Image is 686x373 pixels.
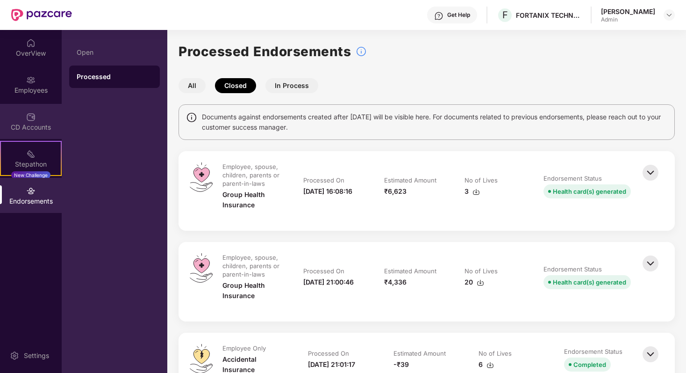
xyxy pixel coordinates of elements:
[11,9,72,21] img: New Pazcare Logo
[77,72,152,81] div: Processed
[222,162,283,188] div: Employee, spouse, children, parents or parent-in-laws
[215,78,256,93] button: Closed
[303,267,344,275] div: Processed On
[384,267,436,275] div: Estimated Amount
[11,171,50,179] div: New Challenge
[393,349,446,358] div: Estimated Amount
[179,41,351,62] h1: Processed Endorsements
[464,186,480,197] div: 3
[543,174,602,183] div: Endorsement Status
[1,160,61,169] div: Stepathon
[502,9,508,21] span: F
[464,267,498,275] div: No of Lives
[479,349,512,358] div: No of Lives
[601,7,655,16] div: [PERSON_NAME]
[564,347,622,356] div: Endorsement Status
[393,359,409,370] div: -₹39
[464,176,498,184] div: No of Lives
[447,11,470,19] div: Get Help
[222,344,266,352] div: Employee Only
[486,361,494,369] img: svg+xml;base64,PHN2ZyBpZD0iRG93bmxvYWQtMzJ4MzIiIHhtbG5zPSJodHRwOi8vd3d3LnczLm9yZy8yMDAwL3N2ZyIgd2...
[222,190,285,210] div: Group Health Insurance
[26,149,36,159] img: svg+xml;base64,PHN2ZyB4bWxucz0iaHR0cDovL3d3dy53My5vcmcvMjAwMC9zdmciIHdpZHRoPSIyMSIgaGVpZ2h0PSIyMC...
[640,253,661,274] img: svg+xml;base64,PHN2ZyBpZD0iQmFjay0zMngzMiIgeG1sbnM9Imh0dHA6Ly93d3cudzMub3JnLzIwMDAvc3ZnIiB3aWR0aD...
[553,277,626,287] div: Health card(s) generated
[202,112,667,132] span: Documents against endorsements created after [DATE] will be visible here. For documents related t...
[10,351,19,360] img: svg+xml;base64,PHN2ZyBpZD0iU2V0dGluZy0yMHgyMCIgeG1sbnM9Imh0dHA6Ly93d3cudzMub3JnLzIwMDAvc3ZnIiB3aW...
[477,279,484,286] img: svg+xml;base64,PHN2ZyBpZD0iRG93bmxvYWQtMzJ4MzIiIHhtbG5zPSJodHRwOi8vd3d3LnczLm9yZy8yMDAwL3N2ZyIgd2...
[434,11,443,21] img: svg+xml;base64,PHN2ZyBpZD0iSGVscC0zMngzMiIgeG1sbnM9Imh0dHA6Ly93d3cudzMub3JnLzIwMDAvc3ZnIiB3aWR0aD...
[222,280,285,301] div: Group Health Insurance
[601,16,655,23] div: Admin
[26,112,36,122] img: svg+xml;base64,PHN2ZyBpZD0iQ0RfQWNjb3VudHMiIGRhdGEtbmFtZT0iQ0QgQWNjb3VudHMiIHhtbG5zPSJodHRwOi8vd3...
[190,162,213,192] img: svg+xml;base64,PHN2ZyB4bWxucz0iaHR0cDovL3d3dy53My5vcmcvMjAwMC9zdmciIHdpZHRoPSI0OS4zMiIgaGVpZ2h0PS...
[303,186,352,197] div: [DATE] 16:08:16
[186,112,197,123] img: svg+xml;base64,PHN2ZyBpZD0iSW5mbyIgeG1sbnM9Imh0dHA6Ly93d3cudzMub3JnLzIwMDAvc3ZnIiB3aWR0aD0iMTQiIG...
[464,277,484,287] div: 20
[303,176,344,184] div: Processed On
[640,162,661,183] img: svg+xml;base64,PHN2ZyBpZD0iQmFjay0zMngzMiIgeG1sbnM9Imh0dHA6Ly93d3cudzMub3JnLzIwMDAvc3ZnIiB3aWR0aD...
[77,49,152,56] div: Open
[665,11,673,19] img: svg+xml;base64,PHN2ZyBpZD0iRHJvcGRvd24tMzJ4MzIiIHhtbG5zPSJodHRwOi8vd3d3LnczLm9yZy8yMDAwL3N2ZyIgd2...
[640,344,661,365] img: svg+xml;base64,PHN2ZyBpZD0iQmFjay0zMngzMiIgeG1sbnM9Imh0dHA6Ly93d3cudzMub3JnLzIwMDAvc3ZnIiB3aWR0aD...
[384,176,436,184] div: Estimated Amount
[472,188,480,196] img: svg+xml;base64,PHN2ZyBpZD0iRG93bmxvYWQtMzJ4MzIiIHhtbG5zPSJodHRwOi8vd3d3LnczLm9yZy8yMDAwL3N2ZyIgd2...
[26,38,36,48] img: svg+xml;base64,PHN2ZyBpZD0iSG9tZSIgeG1sbnM9Imh0dHA6Ly93d3cudzMub3JnLzIwMDAvc3ZnIiB3aWR0aD0iMjAiIG...
[308,359,355,370] div: [DATE] 21:01:17
[553,186,626,197] div: Health card(s) generated
[26,186,36,196] img: svg+xml;base64,PHN2ZyBpZD0iRW5kb3JzZW1lbnRzIiB4bWxucz0iaHR0cDovL3d3dy53My5vcmcvMjAwMC9zdmciIHdpZH...
[543,265,602,273] div: Endorsement Status
[356,46,367,57] img: svg+xml;base64,PHN2ZyBpZD0iSW5mb18tXzMyeDMyIiBkYXRhLW5hbWU9IkluZm8gLSAzMngzMiIgeG1sbnM9Imh0dHA6Ly...
[384,277,407,287] div: ₹4,336
[303,277,354,287] div: [DATE] 21:00:46
[384,186,407,197] div: ₹6,623
[190,253,213,283] img: svg+xml;base64,PHN2ZyB4bWxucz0iaHR0cDovL3d3dy53My5vcmcvMjAwMC9zdmciIHdpZHRoPSI0OS4zMiIgaGVpZ2h0PS...
[573,359,606,370] div: Completed
[265,78,318,93] button: In Process
[179,78,206,93] button: All
[21,351,52,360] div: Settings
[479,359,494,370] div: 6
[308,349,349,358] div: Processed On
[222,253,283,278] div: Employee, spouse, children, parents or parent-in-laws
[26,75,36,85] img: svg+xml;base64,PHN2ZyBpZD0iRW1wbG95ZWVzIiB4bWxucz0iaHR0cDovL3d3dy53My5vcmcvMjAwMC9zdmciIHdpZHRoPS...
[516,11,581,20] div: FORTANIX TECHNOLOGIES INDIA PRIVATE LIMITED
